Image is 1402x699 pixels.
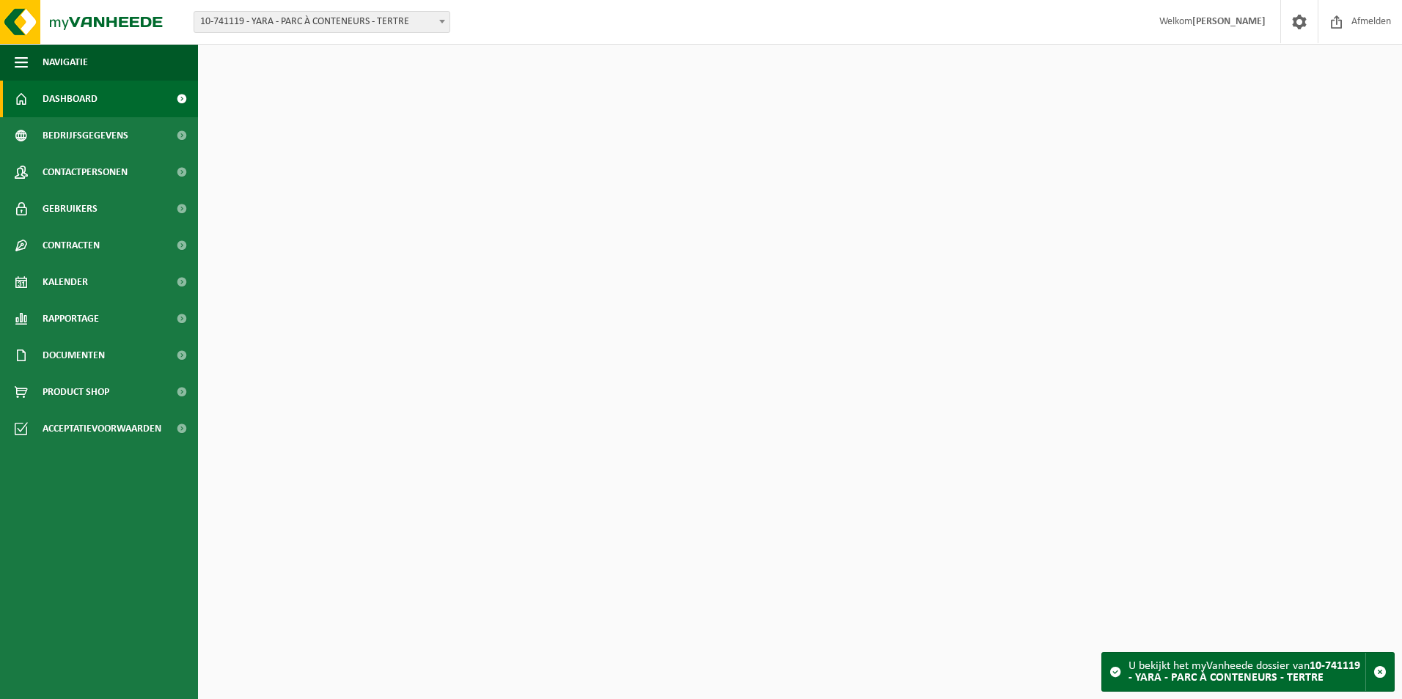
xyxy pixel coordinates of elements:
[43,44,88,81] span: Navigatie
[43,227,100,264] span: Contracten
[1192,16,1266,27] strong: [PERSON_NAME]
[43,264,88,300] span: Kalender
[43,117,128,154] span: Bedrijfsgegevens
[43,410,161,447] span: Acceptatievoorwaarden
[43,191,98,227] span: Gebruikers
[1128,660,1360,684] strong: 10-741119 - YARA - PARC À CONTENEURS - TERTRE
[1128,653,1365,691] div: U bekijkt het myVanheede dossier van
[43,81,98,117] span: Dashboard
[194,11,450,33] span: 10-741119 - YARA - PARC À CONTENEURS - TERTRE
[43,337,105,374] span: Documenten
[43,374,109,410] span: Product Shop
[43,154,128,191] span: Contactpersonen
[194,12,449,32] span: 10-741119 - YARA - PARC À CONTENEURS - TERTRE
[43,300,99,337] span: Rapportage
